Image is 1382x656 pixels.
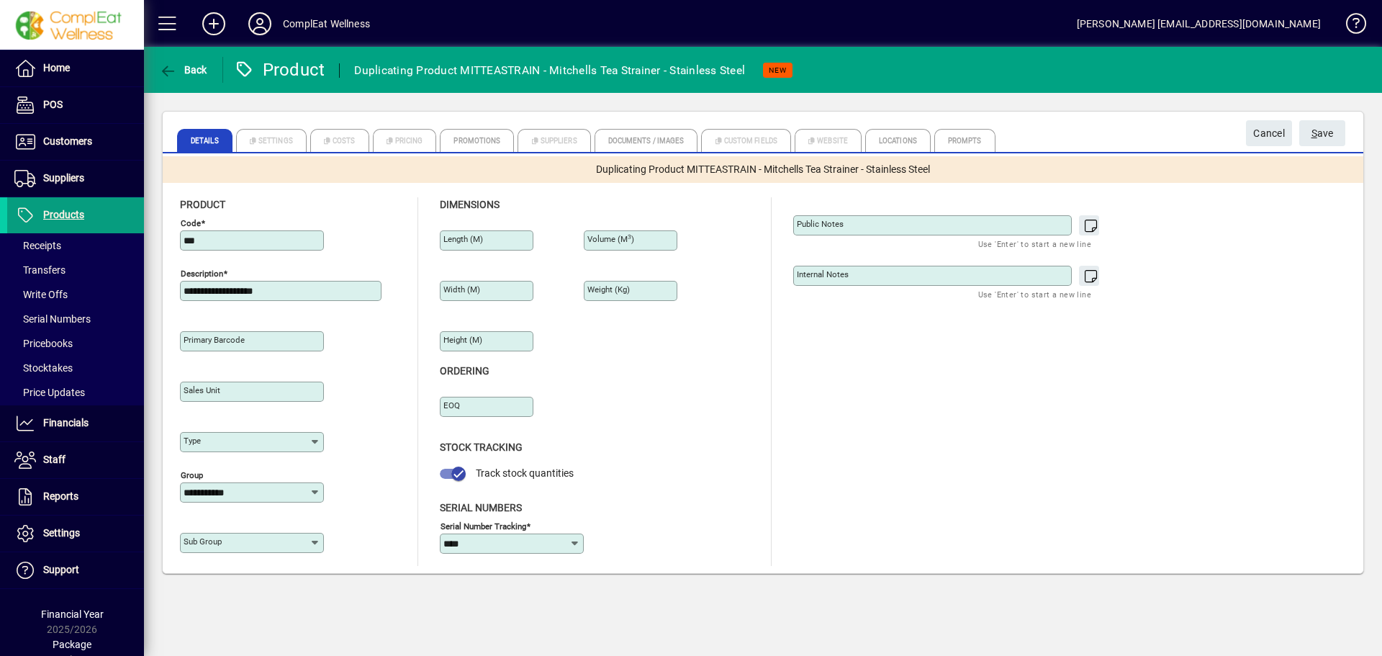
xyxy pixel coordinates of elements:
[978,286,1091,302] mat-hint: Use 'Enter' to start a new line
[237,11,283,37] button: Profile
[628,233,631,241] sup: 3
[587,284,630,295] mat-label: Weight (Kg)
[354,59,745,82] div: Duplicating Product MITTEASTRAIN - Mitchells Tea Strainer - Stainless Steel
[1253,122,1285,145] span: Cancel
[1311,127,1317,139] span: S
[441,521,526,531] mat-label: Serial Number tracking
[1311,122,1334,145] span: ave
[43,490,78,502] span: Reports
[155,57,211,83] button: Back
[234,58,325,81] div: Product
[440,502,522,513] span: Serial Numbers
[43,564,79,575] span: Support
[14,289,68,300] span: Write Offs
[43,527,80,539] span: Settings
[7,87,144,123] a: POS
[159,64,207,76] span: Back
[43,417,89,428] span: Financials
[180,199,225,210] span: Product
[797,269,849,279] mat-label: Internal Notes
[41,608,104,620] span: Financial Year
[7,442,144,478] a: Staff
[7,307,144,331] a: Serial Numbers
[1299,120,1345,146] button: Save
[7,516,144,552] a: Settings
[7,552,144,588] a: Support
[14,264,66,276] span: Transfers
[14,387,85,398] span: Price Updates
[978,235,1091,252] mat-hint: Use 'Enter' to start a new line
[587,234,634,244] mat-label: Volume (m )
[14,240,61,251] span: Receipts
[1246,120,1292,146] button: Cancel
[7,258,144,282] a: Transfers
[443,400,460,410] mat-label: EOQ
[283,12,370,35] div: ComplEat Wellness
[476,467,574,479] span: Track stock quantities
[7,479,144,515] a: Reports
[440,441,523,453] span: Stock Tracking
[191,11,237,37] button: Add
[7,124,144,160] a: Customers
[7,356,144,380] a: Stocktakes
[7,282,144,307] a: Write Offs
[440,365,489,377] span: Ordering
[14,362,73,374] span: Stocktakes
[181,218,201,228] mat-label: Code
[144,57,223,83] app-page-header-button: Back
[184,335,245,345] mat-label: Primary barcode
[596,162,930,177] span: Duplicating Product MITTEASTRAIN - Mitchells Tea Strainer - Stainless Steel
[43,209,84,220] span: Products
[43,454,66,465] span: Staff
[14,338,73,349] span: Pricebooks
[443,284,480,295] mat-label: Width (m)
[7,161,144,197] a: Suppliers
[43,99,63,110] span: POS
[43,135,92,147] span: Customers
[53,639,91,650] span: Package
[184,436,201,446] mat-label: Type
[1077,12,1321,35] div: [PERSON_NAME] [EMAIL_ADDRESS][DOMAIN_NAME]
[443,335,482,345] mat-label: Height (m)
[7,405,144,441] a: Financials
[440,199,500,210] span: Dimensions
[43,172,84,184] span: Suppliers
[7,50,144,86] a: Home
[181,470,203,480] mat-label: Group
[184,385,220,395] mat-label: Sales unit
[1335,3,1364,50] a: Knowledge Base
[181,269,223,279] mat-label: Description
[7,331,144,356] a: Pricebooks
[14,313,91,325] span: Serial Numbers
[43,62,70,73] span: Home
[797,219,844,229] mat-label: Public Notes
[769,66,787,75] span: NEW
[184,536,222,547] mat-label: Sub group
[7,380,144,405] a: Price Updates
[443,234,483,244] mat-label: Length (m)
[7,233,144,258] a: Receipts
